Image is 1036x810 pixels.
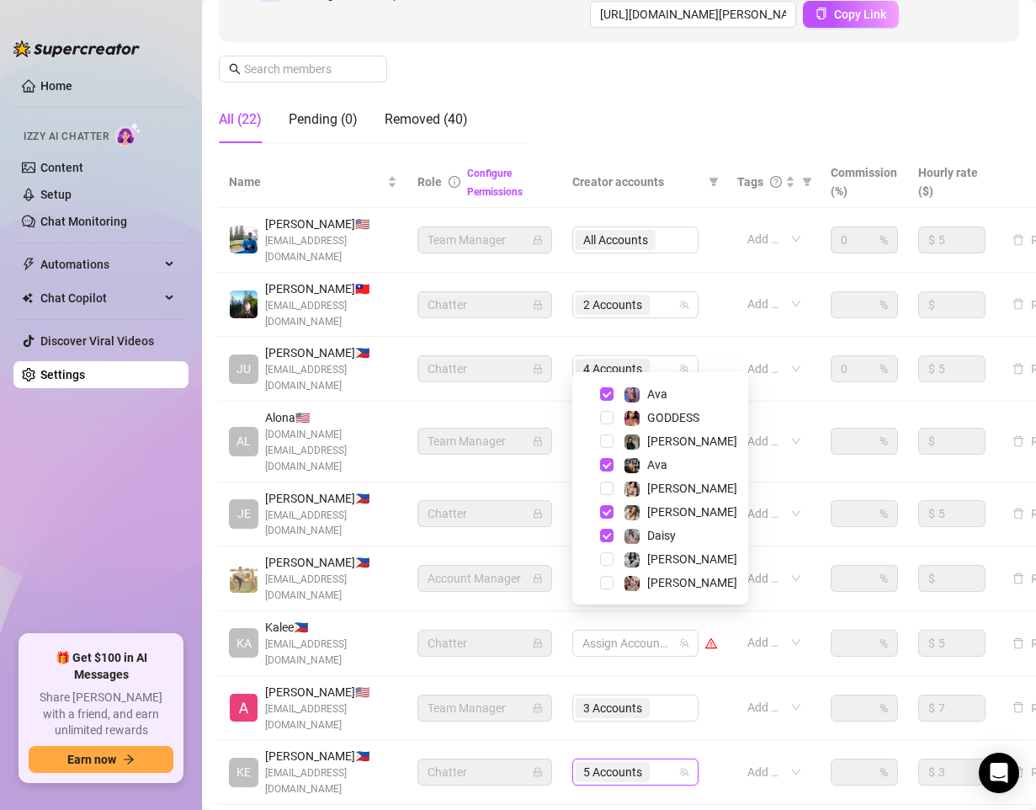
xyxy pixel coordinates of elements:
span: Name [229,173,384,191]
img: Jenna [624,482,640,497]
img: Emad Ataei [230,226,258,253]
img: Sadie [624,552,640,568]
th: Name [219,157,407,208]
span: [PERSON_NAME] 🇹🇼 [265,280,397,298]
img: Ava [624,458,640,473]
span: [EMAIL_ADDRESS][DOMAIN_NAME] [265,362,397,394]
span: Select tree node [600,387,614,401]
img: Ava [624,387,640,402]
span: [PERSON_NAME] [647,505,737,519]
div: Pending (0) [289,109,358,130]
span: Daisy [647,529,676,542]
span: Select tree node [600,505,614,519]
span: Ava [647,458,667,472]
span: team [679,767,689,777]
input: Search members [244,60,364,78]
span: [EMAIL_ADDRESS][DOMAIN_NAME] [265,572,397,604]
img: Anna [624,434,640,450]
span: filter [802,177,812,187]
img: Aaron Paul Carnaje [230,565,258,593]
span: Team Manager [428,227,542,253]
span: Earn now [67,753,116,766]
span: [PERSON_NAME] 🇺🇸 [265,683,397,701]
span: lock [533,364,543,374]
img: AI Chatter [115,122,141,147]
span: team [679,364,689,374]
span: Select tree node [600,458,614,472]
span: Alona 🇺🇸 [265,408,397,427]
span: team [679,300,689,310]
span: [EMAIL_ADDRESS][DOMAIN_NAME] [265,508,397,540]
span: Role [417,175,442,189]
span: 2 Accounts [583,296,642,314]
span: [PERSON_NAME] [647,576,737,589]
div: All (22) [219,109,262,130]
span: Tags [737,173,763,191]
span: 4 Accounts [583,360,642,378]
img: Alexicon Ortiaga [230,694,258,722]
span: Select tree node [600,434,614,448]
span: [DOMAIN_NAME][EMAIL_ADDRESS][DOMAIN_NAME] [265,427,397,475]
span: [PERSON_NAME] [647,552,737,566]
img: GODDESS [624,411,640,426]
div: Open Intercom Messenger [979,753,1019,793]
span: [PERSON_NAME] 🇺🇸 [265,215,397,233]
span: lock [533,703,543,713]
span: [PERSON_NAME] [647,434,737,448]
span: lock [533,573,543,584]
span: Izzy AI Chatter [24,129,109,145]
span: Chatter [428,631,542,656]
span: [PERSON_NAME] 🇵🇭 [265,344,397,362]
a: Setup [40,188,72,201]
span: [PERSON_NAME] [647,482,737,495]
span: arrow-right [123,754,135,765]
span: [EMAIL_ADDRESS][DOMAIN_NAME] [265,701,397,733]
span: Ava [647,387,667,401]
span: 4 Accounts [576,359,650,379]
span: GODDESS [647,411,699,424]
span: lock [533,235,543,245]
span: lock [533,767,543,777]
span: Chatter [428,759,542,785]
img: logo-BBDzfeDw.svg [13,40,140,57]
span: [EMAIL_ADDRESS][DOMAIN_NAME] [265,637,397,669]
span: Creator accounts [572,173,702,191]
span: 5 Accounts [583,763,642,781]
a: Settings [40,368,85,381]
span: [PERSON_NAME] 🇵🇭 [265,747,397,765]
span: Select tree node [600,552,614,566]
img: Daisy [624,529,640,544]
span: Select tree node [600,529,614,542]
span: copy [816,8,827,19]
a: Discover Viral Videos [40,334,154,348]
span: JU [236,360,251,378]
span: [EMAIL_ADDRESS][DOMAIN_NAME] [265,765,397,797]
span: 5 Accounts [576,762,650,782]
span: Select tree node [600,576,614,589]
span: Share [PERSON_NAME] with a friend, and earn unlimited rewards [29,690,173,739]
span: warning [705,637,717,649]
span: filter [705,169,722,195]
span: [PERSON_NAME] 🇵🇭 [265,489,397,508]
span: Kalee 🇵🇭 [265,618,397,637]
span: Chatter [428,356,542,381]
span: filter [709,177,719,187]
span: JE [237,504,251,523]
th: Hourly rate ($) [908,157,996,208]
span: Team Manager [428,695,542,721]
span: search [229,63,241,75]
button: Earn nowarrow-right [29,746,173,773]
span: info-circle [449,176,460,188]
th: Commission (%) [821,157,908,208]
span: [EMAIL_ADDRESS][DOMAIN_NAME] [265,233,397,265]
span: 🎁 Get $100 in AI Messages [29,650,173,683]
span: KA [236,634,252,653]
span: thunderbolt [22,258,35,271]
span: Chatter [428,292,542,317]
span: Select tree node [600,482,614,495]
span: Team Manager [428,429,542,454]
img: Jero Justalero [230,290,258,318]
span: team [679,638,689,648]
a: Chat Monitoring [40,215,127,228]
a: Home [40,79,72,93]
